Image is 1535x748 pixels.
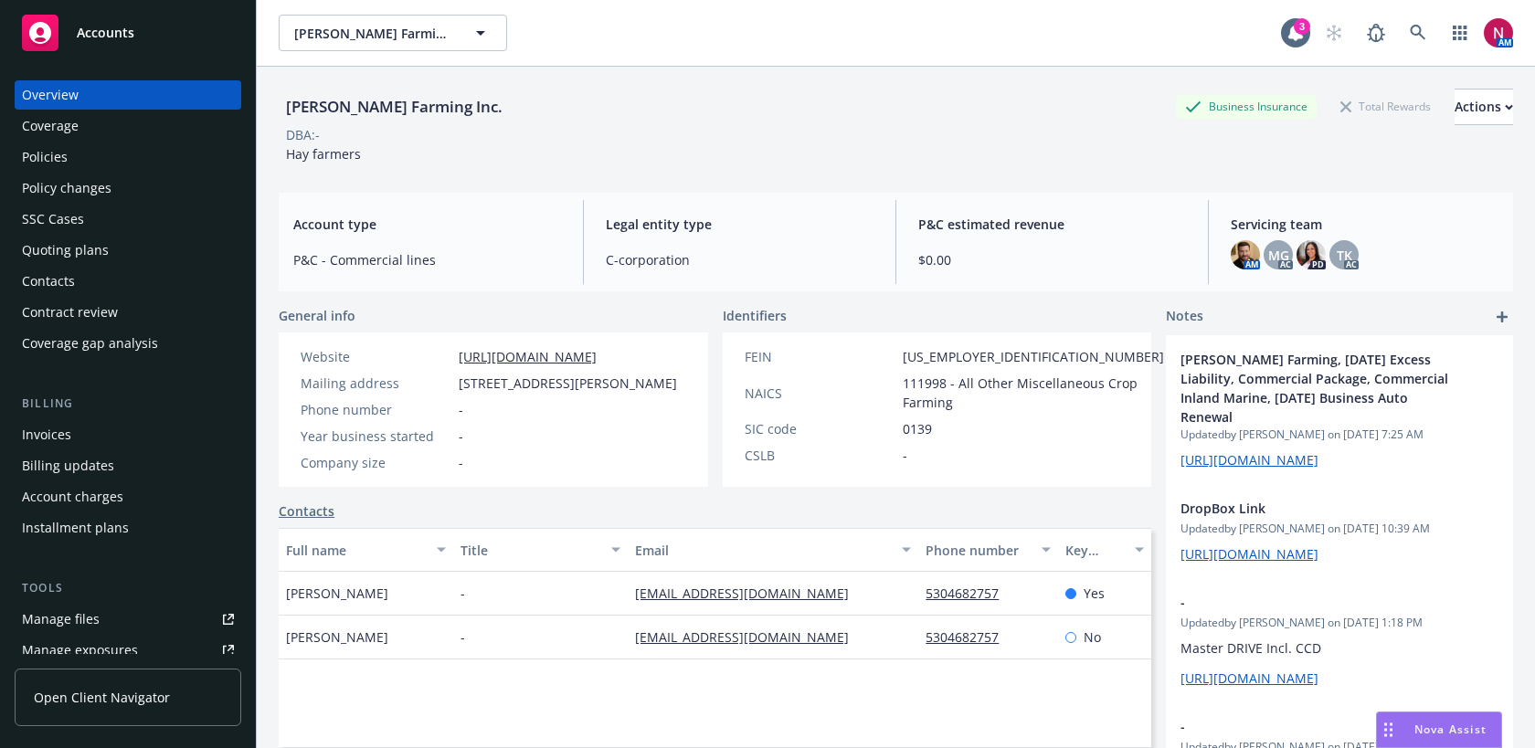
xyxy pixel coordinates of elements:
button: Email [628,528,918,572]
span: Nova Assist [1414,722,1487,737]
span: DropBox Link [1180,499,1451,518]
div: FEIN [745,347,895,366]
a: [EMAIL_ADDRESS][DOMAIN_NAME] [635,628,863,646]
a: [URL][DOMAIN_NAME] [1180,451,1318,469]
span: [STREET_ADDRESS][PERSON_NAME] [459,374,677,393]
button: Nova Assist [1376,711,1502,748]
span: 111998 - All Other Miscellaneous Crop Farming [903,374,1164,412]
span: C-corporation [606,250,873,269]
span: Updated by [PERSON_NAME] on [DATE] 7:25 AM [1180,427,1498,443]
button: Phone number [918,528,1058,572]
img: photo [1484,18,1513,47]
a: Overview [15,80,241,110]
span: Accounts [77,26,134,40]
a: Contacts [279,501,334,521]
div: SIC code [745,419,895,438]
a: Switch app [1442,15,1478,51]
button: Full name [279,528,453,572]
a: SSC Cases [15,205,241,234]
div: Contacts [22,267,75,296]
div: CSLB [745,446,895,465]
span: - [459,427,463,446]
a: Accounts [15,7,241,58]
div: [PERSON_NAME] Farming, [DATE] Excess Liability, Commercial Package, Commercial Inland Marine, [DA... [1166,335,1513,484]
div: Company size [301,453,451,472]
img: photo [1297,240,1326,269]
span: P&C estimated revenue [918,215,1186,234]
div: Tools [15,579,241,597]
a: Contacts [15,267,241,296]
span: [US_EMPLOYER_IDENTIFICATION_NUMBER] [903,347,1164,366]
span: - [903,446,907,465]
div: Phone number [926,541,1031,560]
div: Invoices [22,420,71,449]
span: Updated by [PERSON_NAME] on [DATE] 1:18 PM [1180,615,1498,631]
span: MG [1268,246,1289,265]
div: DropBox LinkUpdatedby [PERSON_NAME] on [DATE] 10:39 AM[URL][DOMAIN_NAME] [1166,484,1513,578]
div: Drag to move [1377,712,1400,747]
span: $0.00 [918,250,1186,269]
div: Installment plans [22,513,129,543]
a: [EMAIL_ADDRESS][DOMAIN_NAME] [635,585,863,602]
div: Total Rewards [1331,95,1440,118]
span: No [1084,627,1101,647]
a: [URL][DOMAIN_NAME] [1180,669,1318,687]
a: Search [1400,15,1436,51]
div: Policies [22,142,68,172]
div: Business Insurance [1176,95,1317,118]
div: [PERSON_NAME] Farming Inc. [279,95,510,119]
span: TK [1337,246,1352,265]
span: - [1180,593,1451,612]
span: [PERSON_NAME] [286,584,388,603]
a: Policies [15,142,241,172]
p: Master DRIVE Incl. CCD [1180,638,1498,658]
div: Email [635,541,891,560]
div: Phone number [301,400,451,419]
span: Updated by [PERSON_NAME] on [DATE] 10:39 AM [1180,521,1498,537]
a: [URL][DOMAIN_NAME] [459,348,597,365]
span: - [460,627,465,647]
span: P&C - Commercial lines [293,250,561,269]
div: Key contact [1065,541,1124,560]
span: [PERSON_NAME] [286,627,388,647]
span: - [460,584,465,603]
span: - [459,400,463,419]
a: 5304682757 [926,628,1013,646]
div: Actions [1455,90,1513,124]
div: Quoting plans [22,236,109,265]
div: 3 [1294,18,1310,35]
span: Notes [1166,306,1203,328]
div: Contract review [22,298,118,327]
a: Report a Bug [1358,15,1394,51]
a: Installment plans [15,513,241,543]
a: Coverage gap analysis [15,329,241,358]
img: photo [1231,240,1260,269]
a: Manage files [15,605,241,634]
div: -Updatedby [PERSON_NAME] on [DATE] 1:18 PMMaster DRIVE Incl. CCD[URL][DOMAIN_NAME] [1166,578,1513,702]
div: Year business started [301,427,451,446]
div: Billing updates [22,451,114,480]
span: Hay farmers [286,145,361,163]
span: Legal entity type [606,215,873,234]
div: Coverage gap analysis [22,329,158,358]
a: Invoices [15,420,241,449]
div: Billing [15,395,241,413]
span: [PERSON_NAME] Farming, [DATE] Excess Liability, Commercial Package, Commercial Inland Marine, [DA... [1180,350,1451,427]
span: Account type [293,215,561,234]
button: Title [453,528,628,572]
a: Contract review [15,298,241,327]
div: Coverage [22,111,79,141]
div: Title [460,541,600,560]
button: Key contact [1058,528,1151,572]
span: - [459,453,463,472]
div: Full name [286,541,426,560]
a: Coverage [15,111,241,141]
div: Mailing address [301,374,451,393]
div: SSC Cases [22,205,84,234]
a: Account charges [15,482,241,511]
div: Website [301,347,451,366]
div: Overview [22,80,79,110]
a: add [1491,306,1513,328]
span: Open Client Navigator [34,688,170,707]
div: NAICS [745,384,895,403]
